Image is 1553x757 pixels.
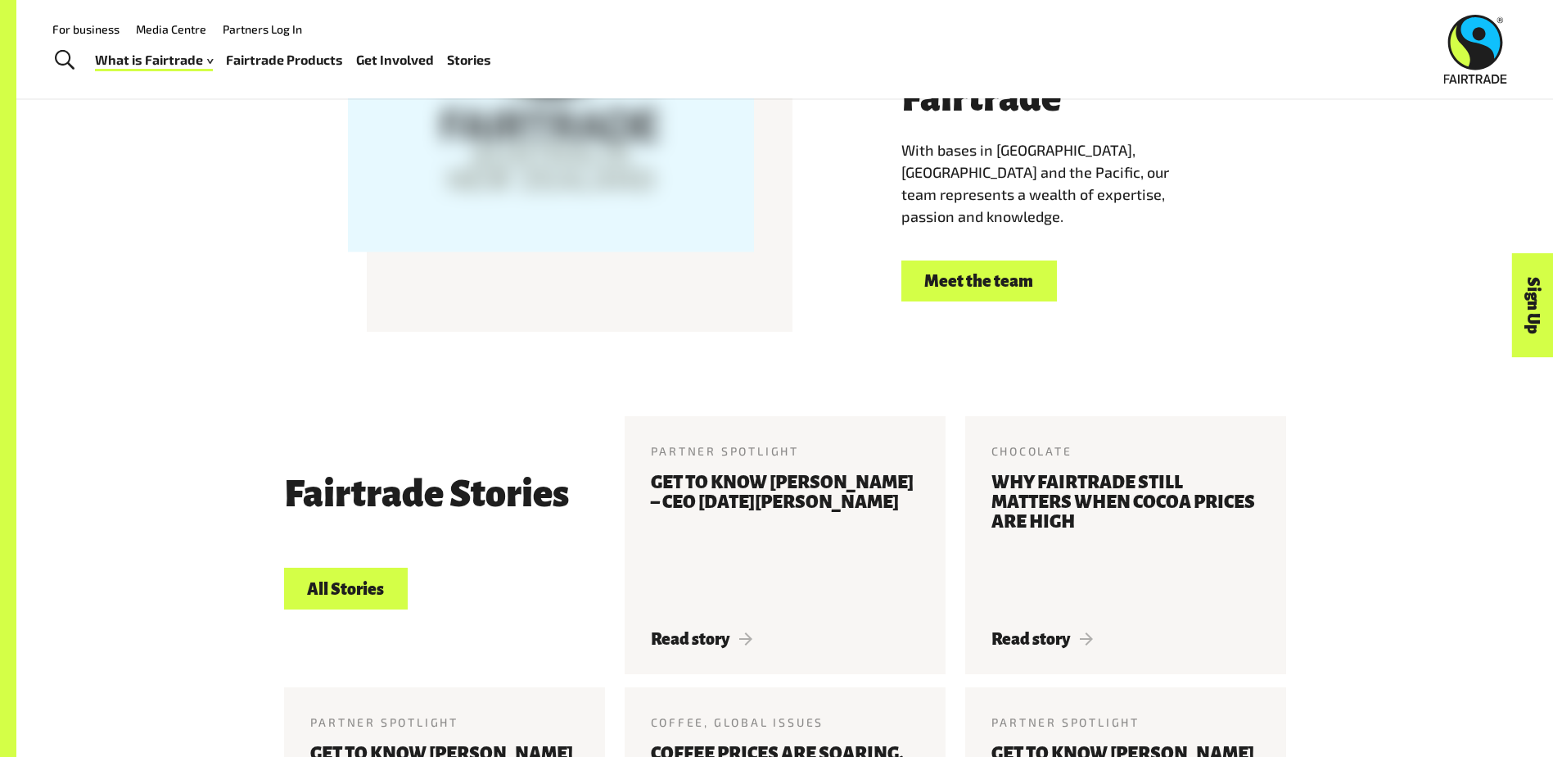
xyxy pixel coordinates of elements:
a: For business [52,22,120,36]
img: Fairtrade Australia New Zealand logo [1444,15,1507,84]
h3: Fairtrade Stories [284,474,569,514]
a: Toggle Search [44,40,84,81]
a: Fairtrade Products [226,48,343,72]
span: Coffee, Global Issues [651,715,824,729]
a: Partner Spotlight Get to know [PERSON_NAME] – CEO [DATE][PERSON_NAME] Read story [625,416,946,674]
span: Partner Spotlight [991,715,1140,729]
a: Stories [447,48,491,72]
span: Chocolate [991,444,1072,458]
a: Media Centre [136,22,206,36]
a: Partners Log In [223,22,302,36]
h3: Why Fairtrade still matters when cocoa prices are high [991,473,1260,610]
a: Meet the team [901,261,1057,302]
a: Get Involved [356,48,434,72]
span: Partner Spotlight [310,715,459,729]
p: With bases in [GEOGRAPHIC_DATA], [GEOGRAPHIC_DATA] and the Pacific, our team represents a wealth ... [901,139,1222,228]
span: Partner Spotlight [651,444,800,458]
a: Chocolate Why Fairtrade still matters when cocoa prices are high Read story [965,416,1286,674]
span: Read story [991,630,1094,648]
a: All Stories [284,568,408,610]
span: Read story [651,630,753,648]
h3: Get to know [PERSON_NAME] – CEO [DATE][PERSON_NAME] [651,473,919,610]
a: What is Fairtrade [95,48,213,72]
